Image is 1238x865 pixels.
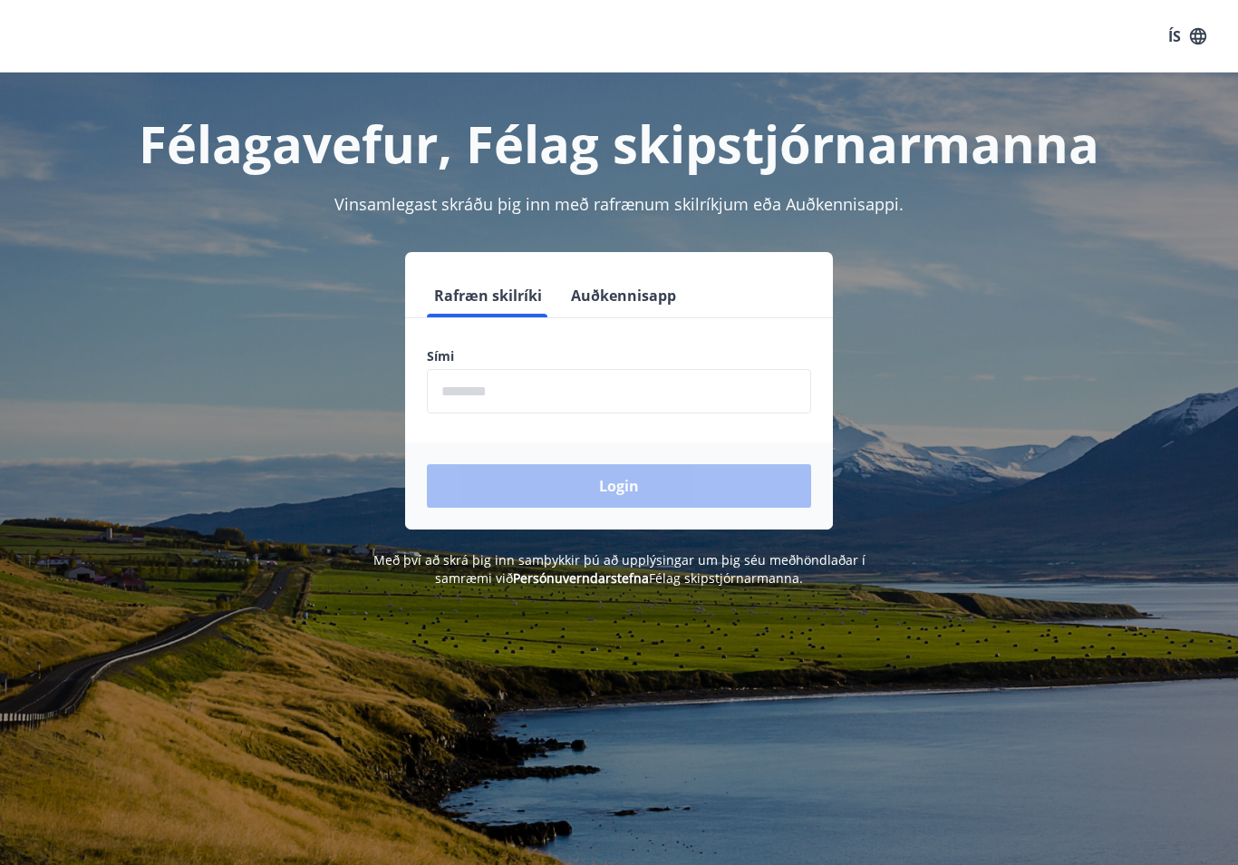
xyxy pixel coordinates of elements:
span: Vinsamlegast skráðu þig inn með rafrænum skilríkjum eða Auðkennisappi. [334,193,904,215]
span: Með því að skrá þig inn samþykkir þú að upplýsingar um þig séu meðhöndlaðar í samræmi við Félag s... [373,551,866,587]
button: Rafræn skilríki [427,274,549,317]
h1: Félagavefur, Félag skipstjórnarmanna [22,109,1216,178]
button: ÍS [1158,20,1216,53]
label: Sími [427,347,811,365]
a: Persónuverndarstefna [513,569,649,587]
button: Auðkennisapp [564,274,683,317]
